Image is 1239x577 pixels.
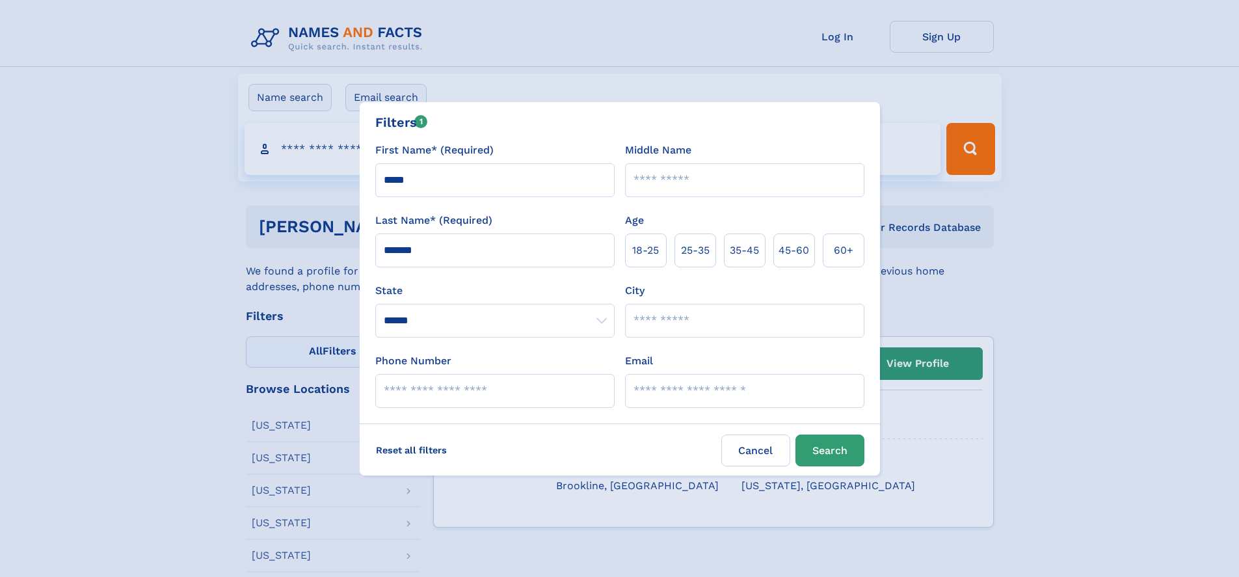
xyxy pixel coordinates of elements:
span: 25‑35 [681,243,710,258]
label: Phone Number [375,353,451,369]
label: Middle Name [625,142,691,158]
label: Age [625,213,644,228]
label: Reset all filters [367,435,455,466]
button: Search [795,435,864,466]
div: Filters [375,113,428,132]
span: 45‑60 [779,243,809,258]
span: 18‑25 [632,243,659,258]
label: Last Name* (Required) [375,213,492,228]
label: Cancel [721,435,790,466]
label: City [625,283,645,299]
span: 35‑45 [730,243,759,258]
label: First Name* (Required) [375,142,494,158]
label: Email [625,353,653,369]
span: 60+ [834,243,853,258]
label: State [375,283,615,299]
